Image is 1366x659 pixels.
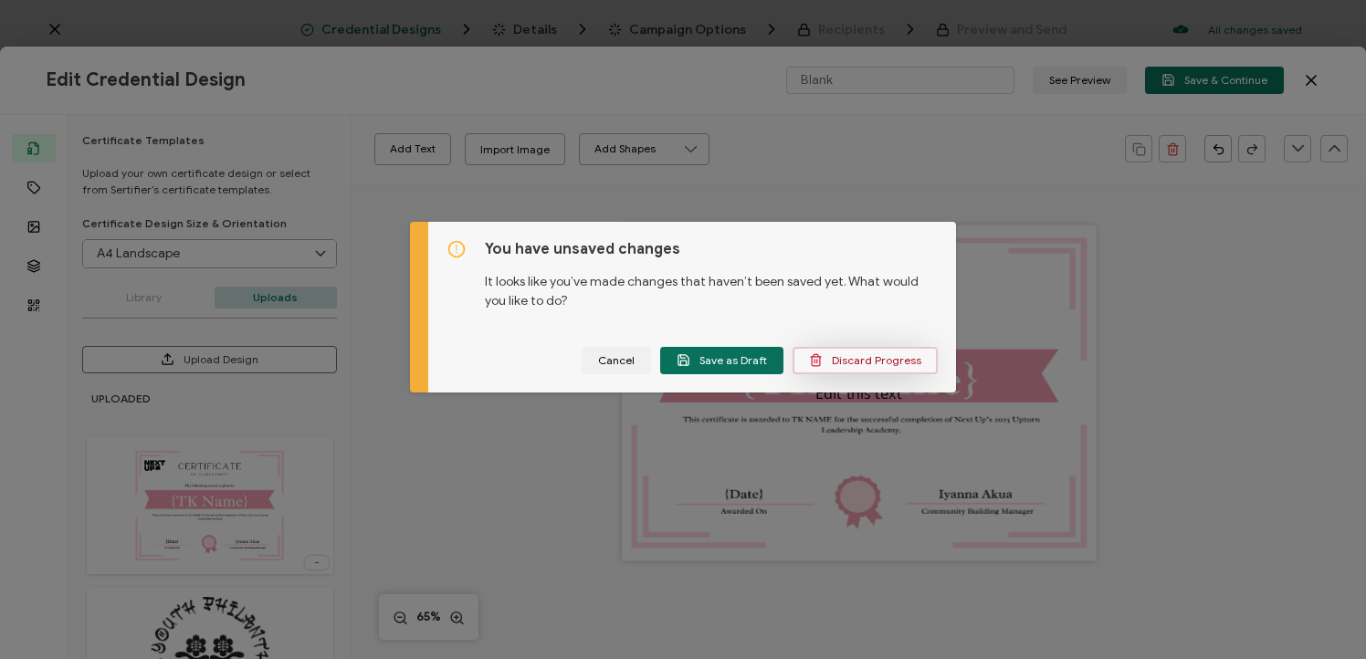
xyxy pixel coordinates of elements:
h5: You have unsaved changes [485,240,938,258]
button: Save as Draft [660,347,783,374]
p: It looks like you’ve made changes that haven’t been saved yet. What would you like to do? [485,258,938,310]
button: Discard Progress [793,347,938,374]
button: Cancel [582,347,651,374]
div: dialog [410,222,956,392]
span: Save as Draft [677,353,767,367]
span: Discard Progress [809,353,921,367]
span: Cancel [598,355,635,366]
iframe: Chat Widget [1275,571,1366,659]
